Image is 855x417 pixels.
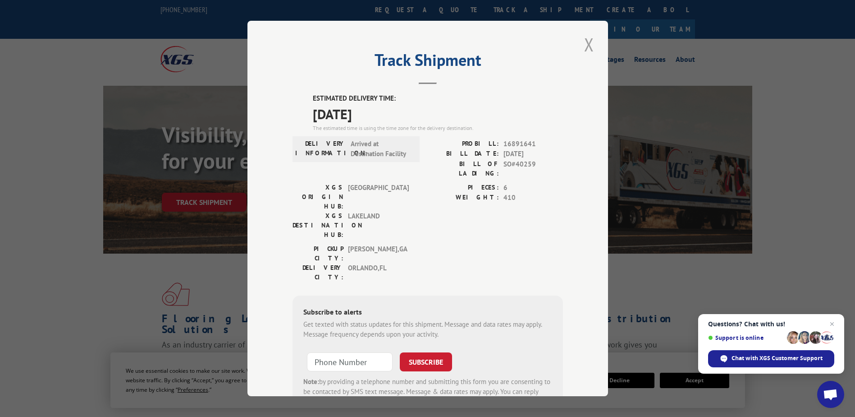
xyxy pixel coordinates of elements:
span: Chat with XGS Customer Support [708,350,834,367]
span: LAKELAND [348,211,409,240]
strong: Note: [303,377,319,386]
span: 410 [503,193,563,203]
span: SO#40259 [503,159,563,178]
span: Arrived at Destination Facility [351,139,411,159]
button: SUBSCRIBE [400,352,452,371]
a: Open chat [817,381,844,408]
span: 6 [503,183,563,193]
label: ESTIMATED DELIVERY TIME: [313,93,563,104]
label: PROBILL: [428,139,499,149]
label: XGS ORIGIN HUB: [293,183,343,211]
button: Close modal [581,32,597,57]
span: 16891641 [503,139,563,149]
label: BILL OF LADING: [428,159,499,178]
span: [DATE] [313,104,563,124]
span: [PERSON_NAME] , GA [348,244,409,263]
label: BILL DATE: [428,149,499,159]
span: ORLANDO , FL [348,263,409,282]
h2: Track Shipment [293,54,563,71]
label: DELIVERY INFORMATION: [295,139,346,159]
label: DELIVERY CITY: [293,263,343,282]
span: Questions? Chat with us! [708,320,834,328]
div: Get texted with status updates for this shipment. Message and data rates may apply. Message frequ... [303,320,552,340]
input: Phone Number [307,352,393,371]
label: XGS DESTINATION HUB: [293,211,343,240]
label: PICKUP CITY: [293,244,343,263]
div: Subscribe to alerts [303,306,552,320]
span: [GEOGRAPHIC_DATA] [348,183,409,211]
label: PIECES: [428,183,499,193]
label: WEIGHT: [428,193,499,203]
span: Support is online [708,334,784,341]
div: by providing a telephone number and submitting this form you are consenting to be contacted by SM... [303,377,552,408]
span: Chat with XGS Customer Support [732,354,823,362]
div: The estimated time is using the time zone for the delivery destination. [313,124,563,132]
span: [DATE] [503,149,563,159]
